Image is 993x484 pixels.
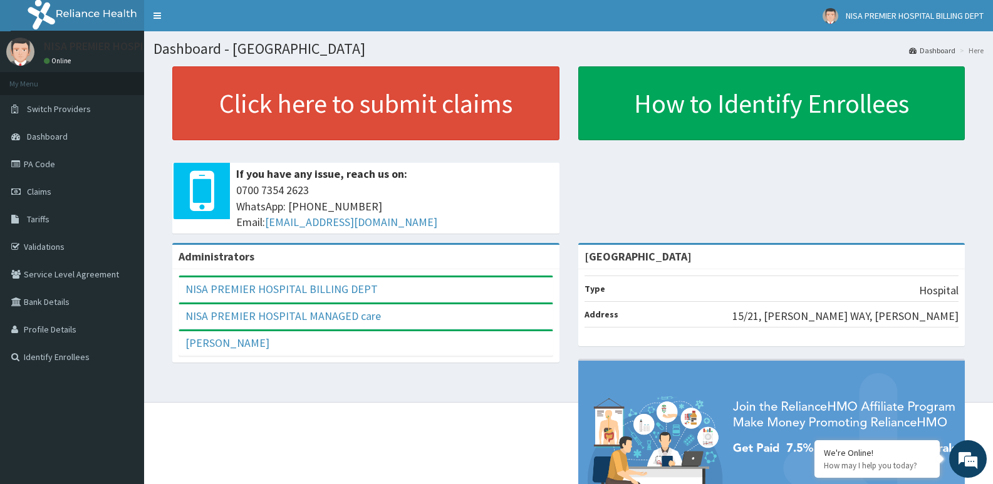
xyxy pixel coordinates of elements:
p: How may I help you today? [824,460,930,471]
span: Claims [27,186,51,197]
a: [PERSON_NAME] [185,336,269,350]
p: 15/21, [PERSON_NAME] WAY, [PERSON_NAME] [732,308,959,324]
a: Click here to submit claims [172,66,559,140]
b: If you have any issue, reach us on: [236,167,407,181]
a: Online [44,56,74,65]
a: Dashboard [909,45,955,56]
b: Administrators [179,249,254,264]
a: NISA PREMIER HOSPITAL MANAGED care [185,309,381,323]
p: Hospital [919,282,959,299]
span: NISA PREMIER HOSPITAL BILLING DEPT [846,10,984,21]
h1: Dashboard - [GEOGRAPHIC_DATA] [153,41,984,57]
span: Dashboard [27,131,68,142]
img: User Image [6,38,34,66]
p: NISA PREMIER HOSPITAL BILLING DEPT [44,41,231,52]
img: User Image [823,8,838,24]
a: How to Identify Enrollees [578,66,965,140]
strong: [GEOGRAPHIC_DATA] [585,249,692,264]
b: Type [585,283,605,294]
div: We're Online! [824,447,930,458]
a: [EMAIL_ADDRESS][DOMAIN_NAME] [265,215,437,229]
b: Address [585,309,618,320]
span: Switch Providers [27,103,91,115]
a: NISA PREMIER HOSPITAL BILLING DEPT [185,282,378,296]
span: 0700 7354 2623 WhatsApp: [PHONE_NUMBER] Email: [236,182,553,230]
span: Tariffs [27,214,49,225]
li: Here [957,45,984,56]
